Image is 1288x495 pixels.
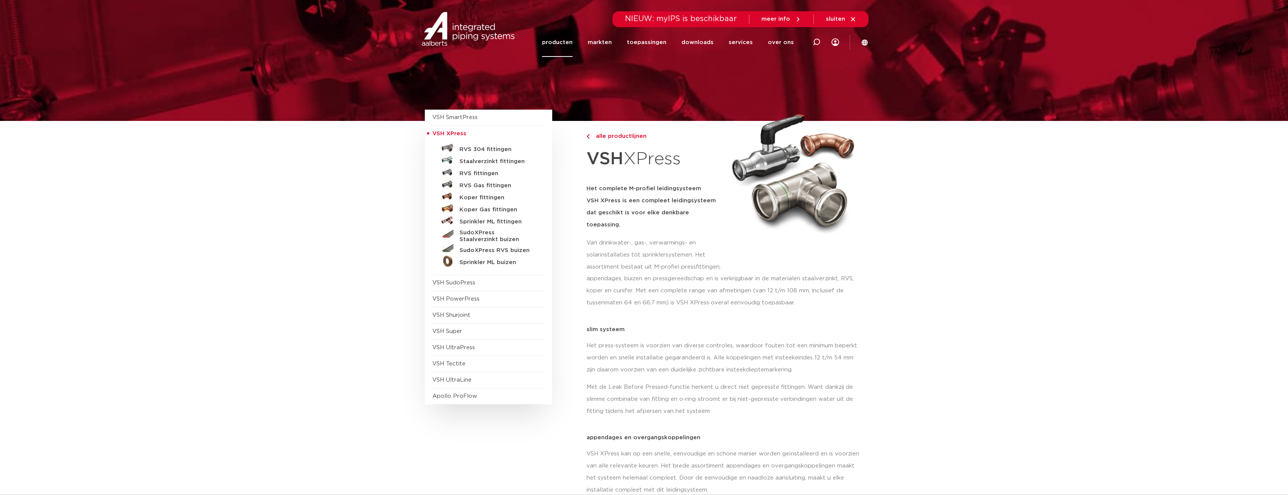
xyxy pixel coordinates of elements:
p: Met de Leak Before Pressed-functie herkent u direct niet gepresste fittingen. Want dankzij de sli... [587,381,864,417]
a: Apollo ProFlow [432,393,477,399]
a: producten [542,28,573,57]
h1: XPress [587,145,723,174]
a: over ons [768,28,794,57]
a: VSH SmartPress [432,115,478,120]
span: alle productlijnen [591,133,646,139]
a: services [729,28,753,57]
a: RVS Gas fittingen [432,178,545,190]
h5: Sprinkler ML fittingen [459,218,534,225]
a: toepassingen [627,28,666,57]
h5: Koper fittingen [459,194,534,201]
h5: RVS 304 fittingen [459,146,534,153]
a: RVS fittingen [432,166,545,178]
a: VSH Shurjoint [432,312,470,318]
h5: Sprinkler ML buizen [459,259,534,266]
a: Sprinkler ML buizen [432,255,545,267]
p: slim systeem [587,327,864,332]
a: Sprinkler ML fittingen [432,214,545,226]
span: NIEUW: myIPS is beschikbaar [625,15,737,23]
h5: SudoXPress Staalverzinkt buizen [459,229,534,243]
a: VSH UltraPress [432,345,475,350]
a: VSH Super [432,328,462,334]
a: Koper Gas fittingen [432,202,545,214]
a: Koper fittingen [432,190,545,202]
h5: Het complete M-profiel leidingsysteem VSH XPress is een compleet leidingsysteem dat geschikt is v... [587,183,723,231]
a: SudoXPress RVS buizen [432,243,545,255]
a: VSH Tectite [432,361,466,367]
a: Staalverzinkt fittingen [432,154,545,166]
p: Het press-systeem is voorzien van diverse controles, waardoor fouten tot een minimum beperkt word... [587,340,864,376]
span: VSH XPress [432,131,466,136]
a: SudoXPress Staalverzinkt buizen [432,226,545,243]
h5: SudoXPress RVS buizen [459,247,534,254]
a: meer info [761,16,801,23]
a: VSH PowerPress [432,296,479,302]
a: VSH UltraLine [432,377,472,383]
nav: Menu [542,28,794,57]
a: sluiten [826,16,856,23]
a: RVS 304 fittingen [432,142,545,154]
h5: Staalverzinkt fittingen [459,158,534,165]
p: Van drinkwater-, gas-, verwarmings- en solarinstallaties tot sprinklersystemen. Het assortiment b... [587,237,723,273]
p: appendages en overgangskoppelingen [587,435,864,440]
a: downloads [682,28,714,57]
span: meer info [761,16,790,22]
p: appendages, buizen en pressgereedschap en is verkrijgbaar in de materialen staalverzinkt, RVS, ko... [587,273,864,309]
a: markten [588,28,612,57]
img: chevron-right.svg [587,134,590,139]
h5: Koper Gas fittingen [459,206,534,213]
h5: RVS Gas fittingen [459,182,534,189]
strong: VSH [587,150,623,168]
a: alle productlijnen [587,132,723,141]
a: VSH SudoPress [432,280,475,286]
h5: RVS fittingen [459,170,534,177]
span: sluiten [826,16,845,22]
